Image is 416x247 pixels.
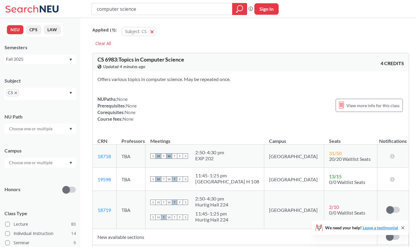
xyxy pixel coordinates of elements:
svg: Dropdown arrow [69,128,72,130]
span: T [172,153,177,159]
label: Seminar [5,239,76,247]
span: 0/0 Waitlist Seats [329,210,365,215]
th: Seats [324,132,377,145]
input: Class, professor, course number, "phrase" [96,4,228,14]
td: TBA [117,191,145,229]
div: CRN [97,138,107,144]
td: New available sections [93,229,377,245]
span: 9 [73,239,76,246]
div: Hurtig Hall 224 [195,202,228,208]
span: T [161,153,166,159]
div: 2:50 - 4:30 pm [195,196,228,202]
span: S [150,200,156,205]
span: T [161,176,166,182]
span: 13 / 15 [329,173,342,179]
svg: Dropdown arrow [69,92,72,94]
div: EXP 202 [195,155,224,161]
span: View more info for this class [346,102,400,109]
span: W [166,215,172,220]
span: 0/0 Waitlist Seats [329,179,365,185]
span: T [161,200,166,205]
div: NU Path [4,113,76,120]
div: 11:45 - 1:25 pm [195,173,259,179]
span: S [150,153,156,159]
button: LAW [44,25,61,34]
span: T [161,215,166,220]
svg: magnifying glass [236,5,243,13]
span: M [156,176,161,182]
div: Dropdown arrow [4,158,76,168]
div: 11:45 - 1:25 pm [195,211,228,217]
div: Fall 2025 [6,56,69,62]
span: 2 / 10 [329,204,339,210]
div: Campus [4,147,76,154]
svg: Dropdown arrow [69,162,72,164]
a: Leave a testimonial [363,225,398,230]
span: M [156,200,161,205]
span: 20/20 Waitlist Seats [329,156,371,162]
button: Subject: CS [122,27,156,36]
th: Meetings [145,132,264,145]
span: S [183,215,188,220]
label: Lecture [5,220,76,228]
div: 2:50 - 4:30 pm [195,149,224,155]
td: [GEOGRAPHIC_DATA] [264,145,324,168]
span: CSX to remove pill [6,89,19,96]
button: CPS [26,25,41,34]
a: 18719 [97,207,111,213]
button: Sign In [254,3,279,15]
div: Hurtig Hall 224 [195,217,228,223]
div: Fall 2025Dropdown arrow [4,54,76,64]
span: S [150,176,156,182]
td: TBA [117,145,145,168]
td: [GEOGRAPHIC_DATA] [264,191,324,229]
th: Campus [264,132,324,145]
span: S [183,200,188,205]
a: 19598 [97,176,111,182]
span: F [177,153,183,159]
span: M [156,153,161,159]
div: Clear All [92,39,114,48]
p: Honors [4,186,20,193]
span: None [123,116,133,122]
th: Professors [117,132,145,145]
input: Choose one or multiple [6,159,56,166]
button: NEU [7,25,23,34]
span: 14 [71,230,76,237]
span: M [156,215,161,220]
span: S [183,176,188,182]
span: S [150,215,156,220]
span: None [125,110,136,115]
span: T [172,200,177,205]
th: Notifications [377,132,409,145]
span: Class Type [4,210,76,217]
svg: Dropdown arrow [69,59,72,61]
svg: X to remove pill [14,92,17,94]
span: T [172,215,177,220]
div: magnifying glass [232,3,247,15]
span: Updated 4 minutes ago [103,63,145,70]
span: Subject: CS [125,29,147,34]
span: 80 [71,221,76,227]
div: NUPaths: Prerequisites: Corequisites: Course fees: [97,96,137,122]
span: W [166,200,172,205]
div: [GEOGRAPHIC_DATA] H 108 [195,179,259,185]
label: Individual Instruction [5,230,76,237]
div: Dropdown arrow [4,124,76,134]
span: T [172,176,177,182]
span: S [183,153,188,159]
span: 31 / 50 [329,150,342,156]
input: Choose one or multiple [6,125,56,132]
span: None [126,103,137,108]
span: None [117,96,128,102]
div: Subject [4,77,76,84]
span: F [177,200,183,205]
section: Offers various topics in computer science. May be repeated once. [97,76,404,83]
a: 18718 [97,153,111,159]
span: W [166,176,172,182]
span: 4 CREDITS [381,60,404,67]
span: F [177,176,183,182]
span: Applied ( 1 ): [92,27,117,33]
span: W [166,153,172,159]
td: TBA [117,168,145,191]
